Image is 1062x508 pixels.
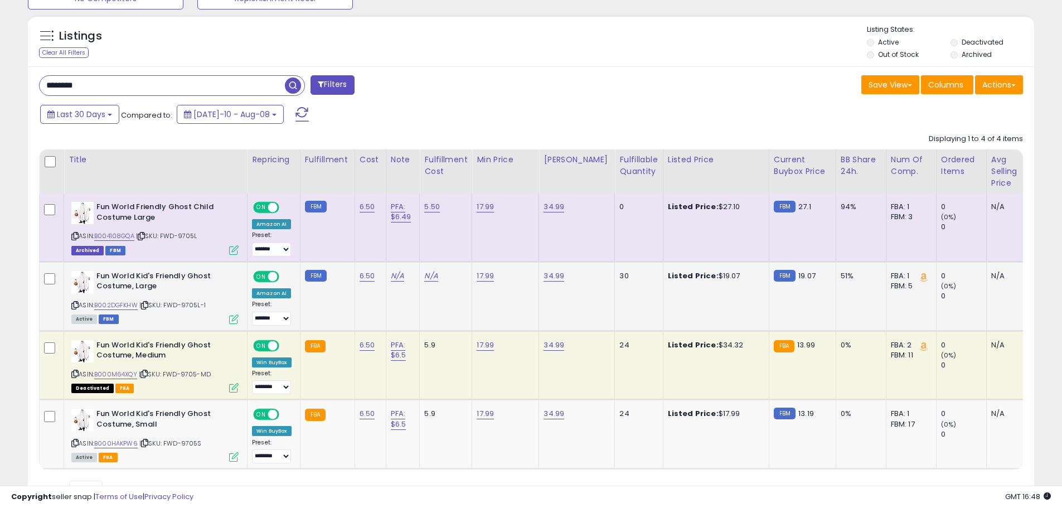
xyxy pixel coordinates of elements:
span: 13.99 [797,340,815,350]
div: 0 [941,409,986,419]
div: Amazon AI [252,219,291,229]
a: B004108GQA [94,231,134,241]
h5: Listings [59,28,102,44]
a: 34.99 [544,270,564,282]
div: FBA: 2 [891,340,928,350]
span: 2025-09-8 16:48 GMT [1005,491,1051,502]
small: FBA [774,340,794,352]
div: Min Price [477,154,534,166]
div: Preset: [252,231,292,257]
div: Amazon AI [252,288,291,298]
button: Last 30 Days [40,105,119,124]
span: ON [254,341,268,350]
span: Show: entries [47,485,128,495]
div: N/A [991,409,1028,419]
div: ASIN: [71,202,239,254]
small: FBA [305,340,326,352]
span: Compared to: [121,110,172,120]
img: 41fEUCohmcL._SL40_.jpg [71,271,94,293]
p: Listing States: [867,25,1034,35]
div: Displaying 1 to 4 of 4 items [929,134,1023,144]
div: Fulfillable Quantity [619,154,658,177]
a: B000M64XQY [94,370,137,379]
span: FBM [99,315,119,324]
span: ON [254,203,268,212]
div: Win BuyBox [252,357,292,367]
small: FBM [774,201,796,212]
b: Listed Price: [668,340,719,350]
div: Fulfillment Cost [424,154,467,177]
button: Actions [975,75,1023,94]
span: 27.1 [798,201,811,212]
span: FBA [115,384,134,393]
span: ON [254,410,268,419]
div: 5.9 [424,409,463,419]
div: BB Share 24h. [841,154,881,177]
div: N/A [991,271,1028,281]
span: | SKU: FWD-9705-MD [139,370,211,379]
button: Filters [311,75,354,95]
a: 34.99 [544,201,564,212]
div: Preset: [252,439,292,464]
a: 34.99 [544,408,564,419]
div: $27.10 [668,202,760,212]
div: Win BuyBox [252,426,292,436]
a: B000HAKPW6 [94,439,138,448]
label: Deactivated [962,37,1003,47]
span: [DATE]-10 - Aug-08 [193,109,270,120]
div: FBM: 3 [891,212,928,222]
div: 51% [841,271,877,281]
div: Cost [360,154,381,166]
span: Last 30 Days [57,109,105,120]
span: | SKU: FWD-9705L-1 [139,301,206,309]
div: seller snap | | [11,492,193,502]
span: 19.07 [798,270,816,281]
span: FBM [105,246,125,255]
span: Columns [928,79,963,90]
span: FBA [99,453,118,462]
button: [DATE]-10 - Aug-08 [177,105,284,124]
a: PFA: $6.49 [391,201,411,222]
div: FBA: 1 [891,409,928,419]
button: Save View [861,75,919,94]
div: 0 [619,202,654,212]
div: Current Buybox Price [774,154,831,177]
div: Fulfillment [305,154,350,166]
div: Avg Selling Price [991,154,1032,189]
small: FBM [305,201,327,212]
a: 6.50 [360,408,375,419]
a: 17.99 [477,340,494,351]
span: OFF [278,203,295,212]
small: FBM [774,408,796,419]
b: Listed Price: [668,201,719,212]
div: Title [69,154,243,166]
div: Preset: [252,301,292,326]
div: FBM: 5 [891,281,928,291]
div: 0 [941,429,986,439]
span: | SKU: FWD-9705L [136,231,197,240]
small: (0%) [941,212,957,221]
span: ON [254,272,268,281]
a: 6.50 [360,201,375,212]
a: Privacy Policy [144,491,193,502]
button: Columns [921,75,973,94]
b: Fun World Kid's Friendly Ghost Costume, Medium [96,340,232,364]
span: OFF [278,410,295,419]
div: 30 [619,271,654,281]
a: 17.99 [477,201,494,212]
span: All listings that are unavailable for purchase on Amazon for any reason other than out-of-stock [71,384,114,393]
a: PFA: $6.5 [391,340,406,361]
span: All listings currently available for purchase on Amazon [71,315,97,324]
span: OFF [278,272,295,281]
span: | SKU: FWD-9705S [139,439,202,448]
div: 0 [941,222,986,232]
a: N/A [424,270,438,282]
a: B002DGFKHW [94,301,138,310]
div: FBA: 1 [891,202,928,212]
span: Listings that have been deleted from Seller Central [71,246,104,255]
div: N/A [991,340,1028,350]
b: Listed Price: [668,270,719,281]
div: 0 [941,360,986,370]
b: Fun World Kid's Friendly Ghost Costume, Small [96,409,232,432]
img: 41fEUCohmcL._SL40_.jpg [71,409,94,431]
